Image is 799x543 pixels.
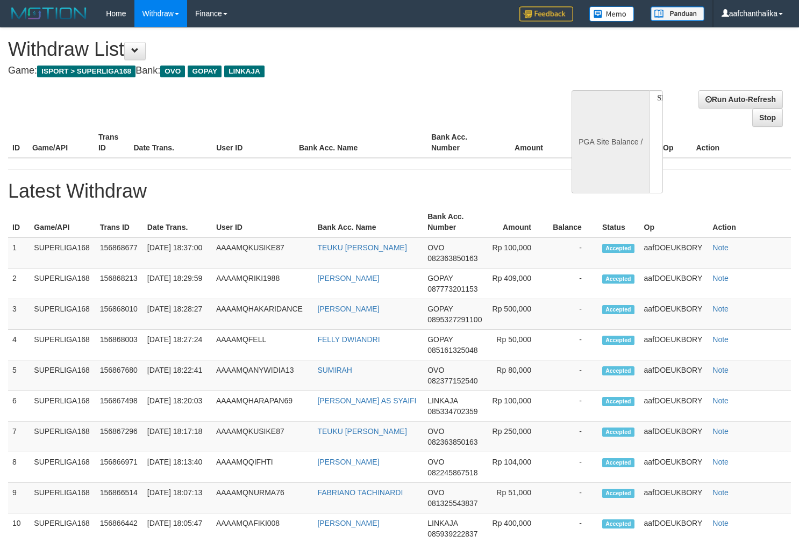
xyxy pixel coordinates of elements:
[8,207,30,237] th: ID
[143,452,212,483] td: [DATE] 18:13:40
[188,66,222,77] span: GOPAY
[712,305,729,313] a: Note
[8,391,30,422] td: 6
[143,330,212,360] td: [DATE] 18:27:24
[602,244,634,253] span: Accepted
[640,391,709,422] td: aafDOEUKBORY
[488,452,547,483] td: Rp 104,000
[602,336,634,345] span: Accepted
[212,422,313,452] td: AAAAMQKUSIKE87
[602,428,634,437] span: Accepted
[488,391,547,422] td: Rp 100,000
[640,237,709,269] td: aafDOEUKBORY
[427,427,444,436] span: OVO
[28,127,94,158] th: Game/API
[317,427,406,436] a: TEUKU [PERSON_NAME]
[212,127,295,158] th: User ID
[547,483,598,513] td: -
[8,452,30,483] td: 8
[427,519,458,527] span: LINKAJA
[712,274,729,283] a: Note
[427,274,453,283] span: GOPAY
[427,285,477,293] span: 087773201153
[488,483,547,513] td: Rp 51,000
[8,330,30,360] td: 4
[96,452,143,483] td: 156866971
[96,360,143,391] td: 156867680
[640,330,709,360] td: aafDOEUKBORY
[602,366,634,375] span: Accepted
[427,335,453,344] span: GOPAY
[488,299,547,330] td: Rp 500,000
[572,90,649,193] div: PGA Site Balance /
[313,207,423,237] th: Bank Acc. Name
[640,207,709,237] th: Op
[8,5,90,21] img: MOTION_logo.png
[427,366,444,374] span: OVO
[589,6,634,21] img: Button%20Memo.svg
[640,299,709,330] td: aafDOEUKBORY
[427,377,477,385] span: 082377152540
[547,299,598,330] td: -
[143,207,212,237] th: Date Trans.
[488,422,547,452] td: Rp 250,000
[427,346,477,354] span: 085161325048
[427,127,493,158] th: Bank Acc. Number
[8,360,30,391] td: 5
[712,366,729,374] a: Note
[317,366,352,374] a: SUMIRAH
[30,452,95,483] td: SUPERLIGA168
[427,438,477,446] span: 082363850163
[317,274,379,283] a: [PERSON_NAME]
[488,207,547,237] th: Amount
[423,207,488,237] th: Bank Acc. Number
[547,452,598,483] td: -
[130,127,212,158] th: Date Trans.
[427,254,477,263] span: 082363850163
[30,269,95,299] td: SUPERLIGA168
[143,269,212,299] td: [DATE] 18:29:59
[698,90,783,108] a: Run Auto-Refresh
[488,360,547,391] td: Rp 80,000
[8,299,30,330] td: 3
[30,483,95,513] td: SUPERLIGA168
[317,458,379,466] a: [PERSON_NAME]
[317,305,379,313] a: [PERSON_NAME]
[547,422,598,452] td: -
[96,483,143,513] td: 156866514
[427,488,444,497] span: OVO
[212,452,313,483] td: AAAAMQQIFHTI
[143,299,212,330] td: [DATE] 18:28:27
[427,530,477,538] span: 085939222837
[317,488,403,497] a: FABRIANO TACHINARDI
[295,127,427,158] th: Bank Acc. Name
[640,360,709,391] td: aafDOEUKBORY
[212,207,313,237] th: User ID
[602,519,634,528] span: Accepted
[212,269,313,299] td: AAAAMQRIKI1988
[212,299,313,330] td: AAAAMQHAKARIDANCE
[317,519,379,527] a: [PERSON_NAME]
[212,391,313,422] td: AAAAMQHARAPAN69
[752,108,783,127] a: Stop
[94,127,130,158] th: Trans ID
[160,66,185,77] span: OVO
[602,489,634,498] span: Accepted
[559,127,620,158] th: Balance
[8,269,30,299] td: 2
[8,39,522,60] h1: Withdraw List
[143,360,212,391] td: [DATE] 18:22:41
[224,66,265,77] span: LINKAJA
[427,396,458,405] span: LINKAJA
[30,207,95,237] th: Game/API
[30,237,95,269] td: SUPERLIGA168
[547,330,598,360] td: -
[427,243,444,252] span: OVO
[519,6,573,21] img: Feedback.jpg
[598,207,640,237] th: Status
[96,207,143,237] th: Trans ID
[8,237,30,269] td: 1
[8,66,522,76] h4: Game: Bank:
[8,483,30,513] td: 9
[547,207,598,237] th: Balance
